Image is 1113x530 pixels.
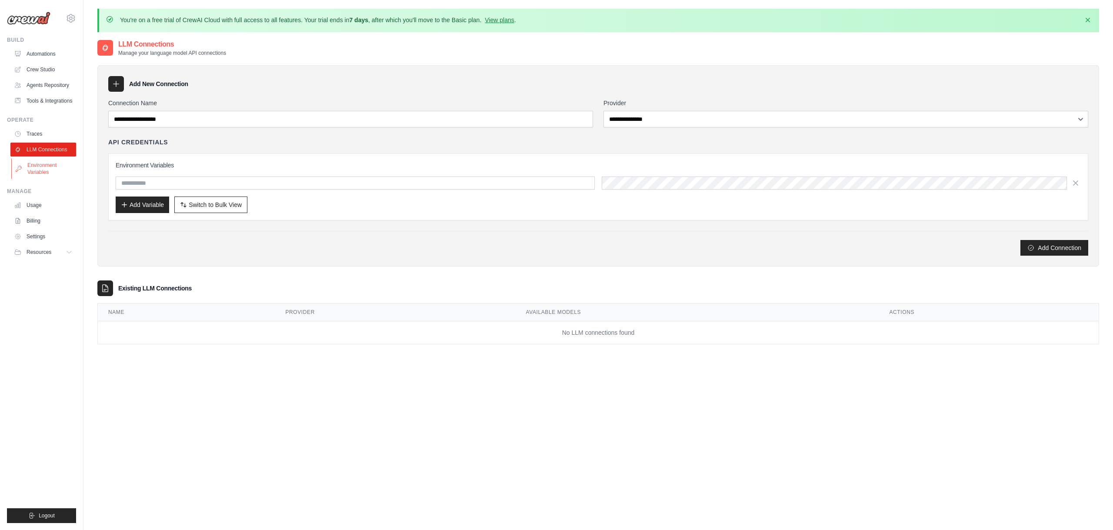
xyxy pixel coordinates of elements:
strong: 7 days [349,17,368,23]
a: View plans [485,17,514,23]
th: Actions [879,303,1099,321]
label: Provider [603,99,1088,107]
a: Agents Repository [10,78,76,92]
h3: Environment Variables [116,161,1081,170]
a: Crew Studio [10,63,76,77]
h3: Add New Connection [129,80,188,88]
h3: Existing LLM Connections [118,284,192,293]
h4: API Credentials [108,138,168,147]
a: Usage [10,198,76,212]
button: Add Variable [116,197,169,213]
a: Settings [10,230,76,243]
span: Resources [27,249,51,256]
button: Resources [10,245,76,259]
button: Logout [7,508,76,523]
td: No LLM connections found [98,321,1099,344]
th: Available Models [516,303,879,321]
button: Add Connection [1020,240,1088,256]
a: Environment Variables [11,158,77,179]
div: Manage [7,188,76,195]
a: LLM Connections [10,143,76,157]
span: Switch to Bulk View [189,200,242,209]
a: Automations [10,47,76,61]
button: Switch to Bulk View [174,197,247,213]
p: Manage your language model API connections [118,50,226,57]
img: Logo [7,12,50,25]
p: You're on a free trial of CrewAI Cloud with full access to all features. Your trial ends in , aft... [120,16,516,24]
h2: LLM Connections [118,39,226,50]
div: Build [7,37,76,43]
a: Billing [10,214,76,228]
a: Tools & Integrations [10,94,76,108]
span: Logout [39,512,55,519]
th: Name [98,303,275,321]
label: Connection Name [108,99,593,107]
a: Traces [10,127,76,141]
th: Provider [275,303,515,321]
div: Operate [7,117,76,123]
